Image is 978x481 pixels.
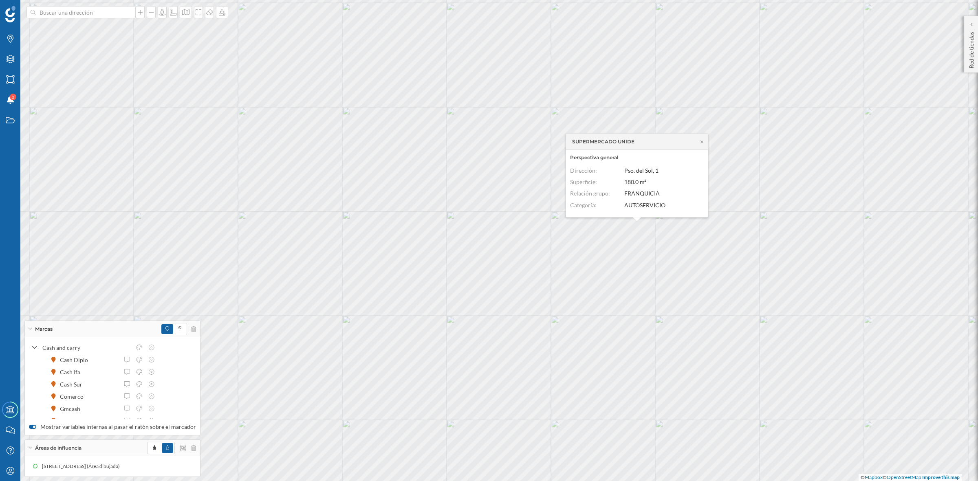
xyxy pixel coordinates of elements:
[60,368,84,376] div: Cash Ifa
[60,392,88,401] div: Comerco
[570,154,704,161] h6: Perspectiva general
[5,6,15,22] img: Geoblink Logo
[60,380,86,389] div: Cash Sur
[570,179,597,186] span: Superficie:
[967,29,976,68] p: Red de tiendas
[624,190,660,197] span: FRANQUICIA
[922,474,960,480] a: Improve this map
[570,190,610,197] span: Relación grupo:
[35,325,53,333] span: Marcas
[624,167,659,174] span: Pso. del Sol, 1
[29,423,196,431] label: Mostrar variables internas al pasar el ratón sobre el marcador
[42,462,124,470] div: [STREET_ADDRESS] (Área dibujada)
[60,356,92,364] div: Cash Diplo
[624,202,665,209] span: AUTOSERVICIO
[572,138,634,145] span: SUPERMERCADO UNIDE
[570,167,597,174] span: Dirección:
[887,474,921,480] a: OpenStreetMap
[570,202,597,209] span: Categoría:
[859,474,962,481] div: © ©
[60,404,84,413] div: Gmcash
[624,179,646,186] span: 180.0 m²
[12,93,14,101] span: 2
[35,444,81,452] span: Áreas de influencia
[60,417,96,425] div: Gros Mercat
[865,474,883,480] a: Mapbox
[42,343,131,352] div: Cash and carry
